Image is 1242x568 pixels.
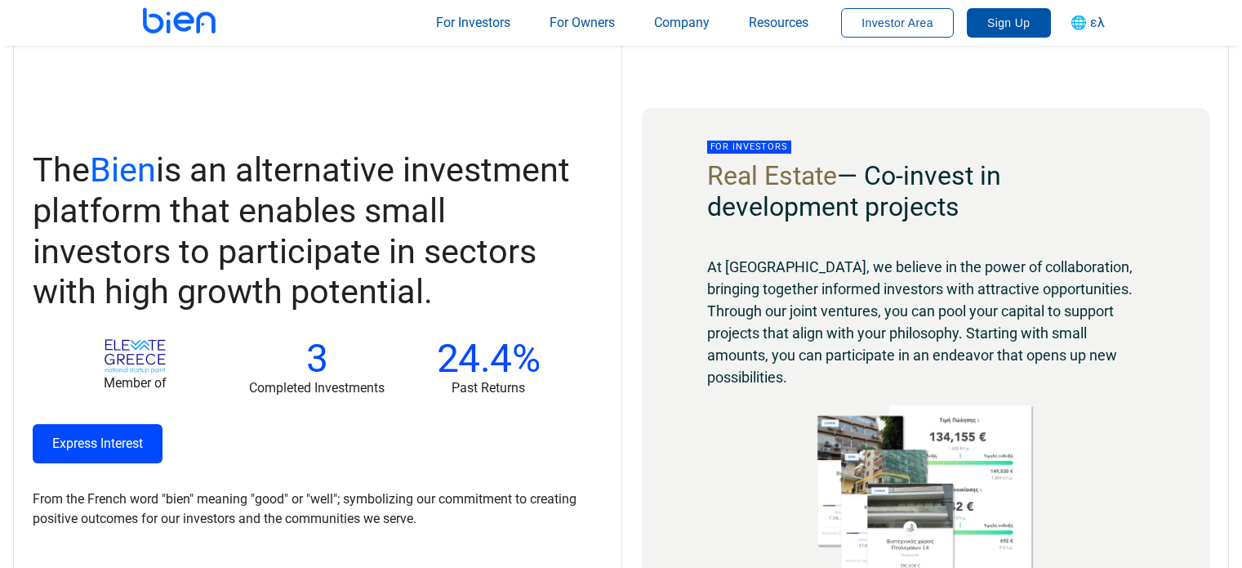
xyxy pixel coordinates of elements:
span: Real Estate [707,160,837,191]
span: Investor Area [861,16,933,29]
span: For Investors [436,15,510,30]
button: Sign Up [967,8,1051,38]
p: Past Returns [437,378,541,398]
span: % [512,335,541,382]
a: Investor Area [841,15,954,30]
a: Sign Up [967,15,1051,30]
span: For Owners [550,15,615,30]
span: The is an alternative investment platform that enables small investors to participate in sectors ... [33,150,570,311]
span: Company [654,15,710,30]
span: 🌐 ελ [1071,15,1105,30]
h2: — Co-invest in development projects [707,160,1145,223]
p: At [GEOGRAPHIC_DATA], we believe in the power of collaboration, bringing together informed invest... [707,256,1145,388]
p: Member of [74,373,197,393]
p: From the French word "bien" meaning "good" or "well"; symbolizing our commitment to creating posi... [33,490,582,529]
span: For Investors [707,141,791,154]
p: Completed Investments [249,378,385,398]
span: Resources [749,15,808,30]
a: Express Interest [33,424,162,463]
span: Bien [90,150,156,190]
button: Investor Area [841,8,954,38]
p: 3 [249,339,385,378]
p: 24.4 [437,339,541,378]
span: Sign Up [987,16,1031,29]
